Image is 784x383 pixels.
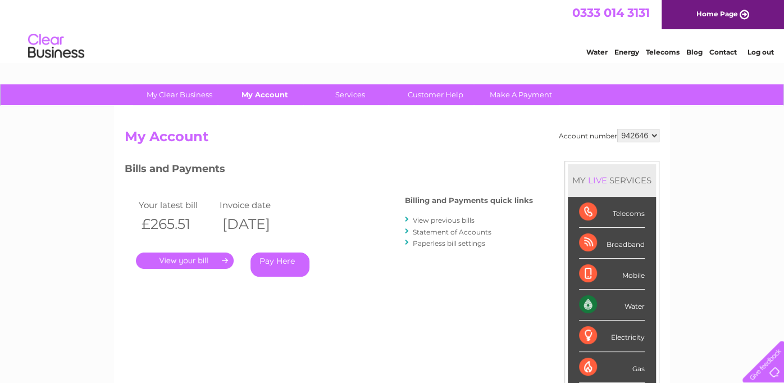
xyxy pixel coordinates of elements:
[579,228,645,259] div: Broadband
[405,196,533,205] h4: Billing and Payments quick links
[579,197,645,228] div: Telecoms
[709,48,737,56] a: Contact
[614,48,639,56] a: Energy
[125,161,533,181] h3: Bills and Payments
[217,213,298,236] th: [DATE]
[136,213,217,236] th: £265.51
[579,259,645,290] div: Mobile
[413,228,491,236] a: Statement of Accounts
[218,84,311,105] a: My Account
[125,129,659,150] h2: My Account
[136,253,234,269] a: .
[133,84,226,105] a: My Clear Business
[646,48,680,56] a: Telecoms
[747,48,773,56] a: Log out
[568,164,656,196] div: MY SERVICES
[28,29,85,64] img: logo.png
[579,290,645,321] div: Water
[579,352,645,383] div: Gas
[250,253,309,277] a: Pay Here
[389,84,482,105] a: Customer Help
[572,6,650,20] a: 0333 014 3131
[413,239,485,247] a: Paperless bill settings
[475,84,567,105] a: Make A Payment
[579,321,645,352] div: Electricity
[304,84,396,105] a: Services
[586,48,608,56] a: Water
[559,129,659,142] div: Account number
[586,175,609,186] div: LIVE
[413,216,475,224] a: View previous bills
[217,197,298,213] td: Invoice date
[136,197,217,213] td: Your latest bill
[686,48,703,56] a: Blog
